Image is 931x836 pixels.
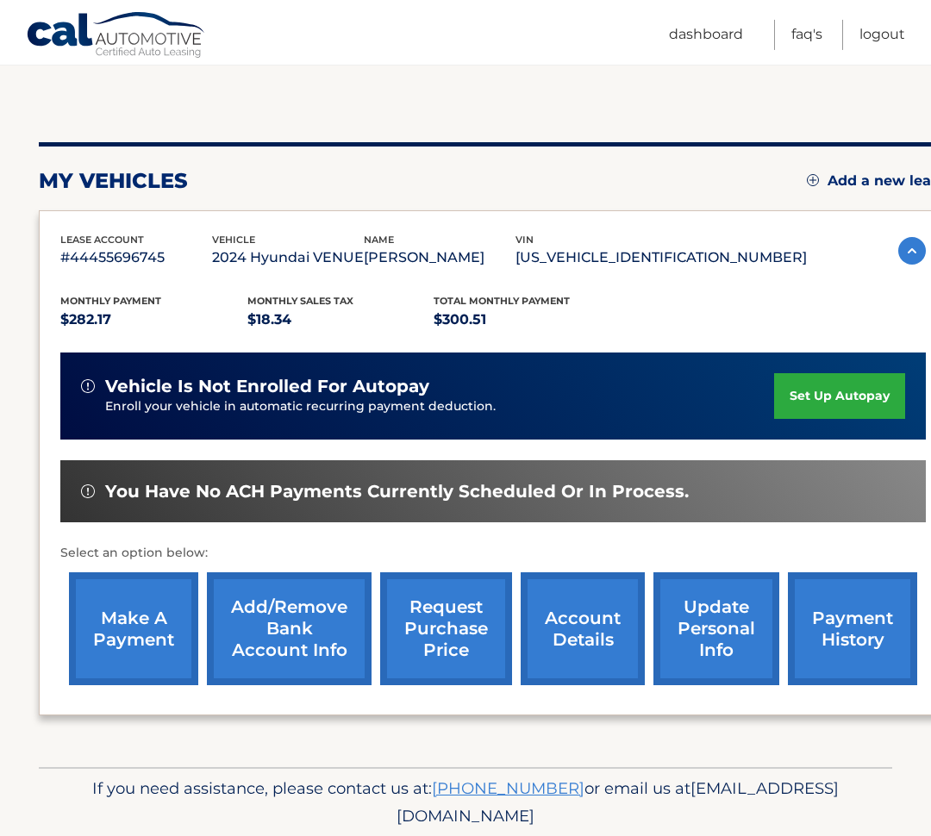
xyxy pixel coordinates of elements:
[898,237,926,265] img: accordion-active.svg
[380,572,512,685] a: request purchase price
[212,234,255,246] span: vehicle
[26,11,207,61] a: Cal Automotive
[653,572,779,685] a: update personal info
[774,373,905,419] a: set up autopay
[105,376,429,397] span: vehicle is not enrolled for autopay
[364,246,515,270] p: [PERSON_NAME]
[434,295,570,307] span: Total Monthly Payment
[81,484,95,498] img: alert-white.svg
[247,295,353,307] span: Monthly sales Tax
[207,572,372,685] a: Add/Remove bank account info
[81,379,95,393] img: alert-white.svg
[60,308,247,332] p: $282.17
[212,246,364,270] p: 2024 Hyundai VENUE
[859,20,905,50] a: Logout
[791,20,822,50] a: FAQ's
[515,234,534,246] span: vin
[105,397,774,416] p: Enroll your vehicle in automatic recurring payment deduction.
[105,481,689,502] span: You have no ACH payments currently scheduled or in process.
[60,246,212,270] p: #44455696745
[669,20,743,50] a: Dashboard
[434,308,621,332] p: $300.51
[247,308,434,332] p: $18.34
[364,234,394,246] span: name
[788,572,917,685] a: payment history
[60,295,161,307] span: Monthly Payment
[60,234,144,246] span: lease account
[39,168,188,194] h2: my vehicles
[521,572,645,685] a: account details
[65,775,866,830] p: If you need assistance, please contact us at: or email us at
[515,246,807,270] p: [US_VEHICLE_IDENTIFICATION_NUMBER]
[432,778,584,798] a: [PHONE_NUMBER]
[69,572,198,685] a: make a payment
[807,174,819,186] img: add.svg
[397,778,839,826] span: [EMAIL_ADDRESS][DOMAIN_NAME]
[60,543,926,564] p: Select an option below:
